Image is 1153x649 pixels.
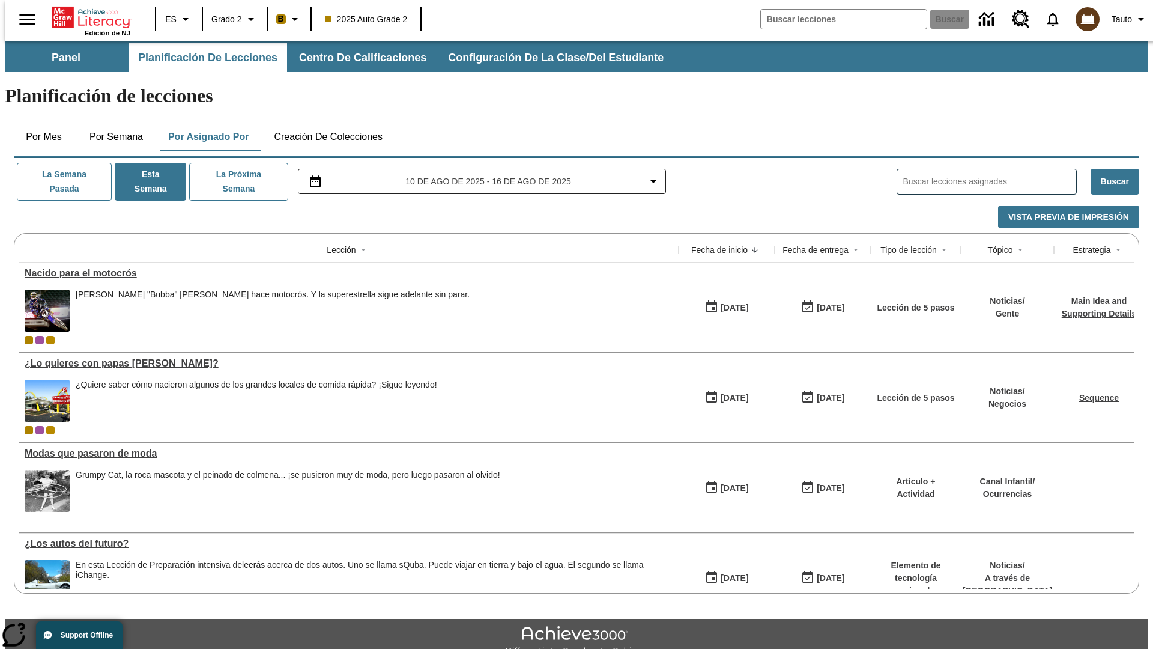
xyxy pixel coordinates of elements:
[877,392,954,404] p: Lección de 5 pasos
[721,571,748,586] div: [DATE]
[325,13,408,26] span: 2025 Auto Grade 2
[25,448,673,459] a: Modas que pasaron de moda, Lecciones
[1076,7,1100,31] img: avatar image
[721,391,748,406] div: [DATE]
[76,380,437,390] div: ¿Quiere saber cómo nacieron algunos de los grandes locales de comida rápida? ¡Sigue leyendo!
[211,13,242,26] span: Grado 2
[998,206,1139,229] button: Vista previa de impresión
[35,336,44,344] div: OL 2025 Auto Grade 3
[76,560,644,580] testabrev: leerás acerca de dos autos. Uno se llama sQuba. Puede viajar en tierra y bajo el agua. El segundo...
[25,538,673,549] div: ¿Los autos del futuro?
[877,559,955,597] p: Elemento de tecnología mejorada
[46,426,55,434] div: New 2025 class
[76,290,470,332] div: James "Bubba" Stewart hace motocrós. Y la superestrella sigue adelante sin parar.
[303,174,661,189] button: Seleccione el intervalo de fechas opción del menú
[61,631,113,639] span: Support Offline
[264,123,392,151] button: Creación de colecciones
[701,386,752,409] button: 07/26/25: Primer día en que estuvo disponible la lección
[817,300,844,315] div: [DATE]
[17,163,112,201] button: La semana pasada
[80,123,153,151] button: Por semana
[6,43,126,72] button: Panel
[76,560,673,602] div: En esta Lección de Preparación intensiva de leerás acerca de dos autos. Uno se llama sQuba. Puede...
[1091,169,1139,195] button: Buscar
[817,391,844,406] div: [DATE]
[701,567,752,590] button: 07/01/25: Primer día en que estuvo disponible la lección
[76,470,500,512] div: Grumpy Cat, la roca mascota y el peinado de colmena... ¡se pusieron muy de moda, pero luego pasar...
[327,244,356,256] div: Lección
[5,85,1148,107] h1: Planificación de lecciones
[76,470,500,480] div: Grumpy Cat, la roca mascota y el peinado de colmena... ¡se pusieron muy de moda, pero luego pasar...
[748,243,762,257] button: Sort
[701,477,752,499] button: 07/19/25: Primer día en que estuvo disponible la lección
[877,302,954,314] p: Lección de 5 pasos
[76,380,437,422] div: ¿Quiere saber cómo nacieron algunos de los grandes locales de comida rápida? ¡Sigue leyendo!
[25,538,673,549] a: ¿Los autos del futuro? , Lecciones
[76,290,470,300] p: [PERSON_NAME] "Bubba" [PERSON_NAME] hace motocrós. Y la superestrella sigue adelante sin parar.
[25,426,33,434] span: Clase actual
[797,567,849,590] button: 08/01/26: Último día en que podrá accederse la lección
[980,475,1035,488] p: Canal Infantil /
[817,481,844,496] div: [DATE]
[25,560,70,602] img: Un automóvil de alta tecnología flotando en el agua.
[36,621,123,649] button: Support Offline
[25,336,33,344] div: Clase actual
[25,470,70,512] img: foto en blanco y negro de una chica haciendo girar unos hula-hulas en la década de 1950
[25,268,673,279] a: Nacido para el motocrós, Lecciones
[76,560,673,580] div: En esta Lección de Preparación intensiva de
[1111,243,1125,257] button: Sort
[25,358,673,369] div: ¿Lo quieres con papas fritas?
[691,244,748,256] div: Fecha de inicio
[988,385,1026,398] p: Noticias /
[289,43,436,72] button: Centro de calificaciones
[115,163,186,201] button: Esta semana
[25,448,673,459] div: Modas que pasaron de moda
[980,488,1035,501] p: Ocurrencias
[85,29,130,37] span: Edición de NJ
[159,123,259,151] button: Por asignado por
[1013,243,1027,257] button: Sort
[52,5,130,29] a: Portada
[937,243,951,257] button: Sort
[990,308,1024,320] p: Gente
[25,380,70,422] img: Uno de los primeros locales de McDonald's, con el icónico letrero rojo y los arcos amarillos.
[987,244,1012,256] div: Tópico
[701,296,752,319] button: 08/04/25: Primer día en que estuvo disponible la lección
[5,43,674,72] div: Subbarra de navegación
[1107,8,1153,30] button: Perfil/Configuración
[1079,393,1119,403] a: Sequence
[189,163,288,201] button: La próxima semana
[782,244,849,256] div: Fecha de entrega
[761,10,927,29] input: Buscar campo
[278,11,284,26] span: B
[207,8,263,30] button: Grado: Grado 2, Elige un grado
[877,475,955,501] p: Artículo + Actividad
[1073,244,1110,256] div: Estrategia
[356,243,371,257] button: Sort
[405,175,570,188] span: 10 de ago de 2025 - 16 de ago de 2025
[972,3,1005,36] a: Centro de información
[52,4,130,37] div: Portada
[797,477,849,499] button: 06/30/26: Último día en que podrá accederse la lección
[903,173,1076,190] input: Buscar lecciones asignadas
[1062,296,1136,318] a: Main Idea and Supporting Details
[817,571,844,586] div: [DATE]
[46,336,55,344] div: New 2025 class
[963,572,1053,597] p: A través de [GEOGRAPHIC_DATA]
[963,559,1053,572] p: Noticias /
[1005,3,1037,35] a: Centro de recursos, Se abrirá en una pestaña nueva.
[849,243,863,257] button: Sort
[35,426,44,434] div: OL 2025 Auto Grade 3
[1112,13,1132,26] span: Tauto
[14,123,74,151] button: Por mes
[797,296,849,319] button: 08/10/25: Último día en que podrá accederse la lección
[721,300,748,315] div: [DATE]
[25,358,673,369] a: ¿Lo quieres con papas fritas?, Lecciones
